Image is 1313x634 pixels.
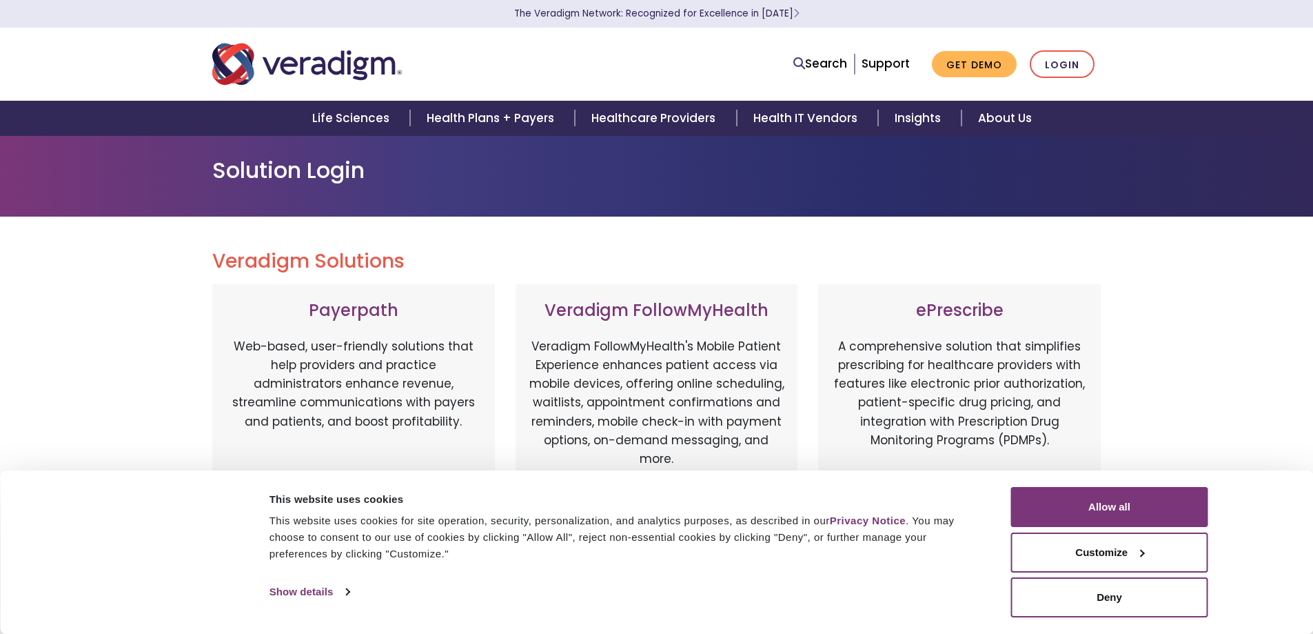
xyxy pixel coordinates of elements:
a: Get Demo [932,51,1017,78]
h3: Veradigm FollowMyHealth [529,301,784,321]
p: Veradigm FollowMyHealth's Mobile Patient Experience enhances patient access via mobile devices, o... [529,337,784,468]
p: Web-based, user-friendly solutions that help providers and practice administrators enhance revenu... [226,337,481,482]
div: This website uses cookies for site operation, security, personalization, and analytics purposes, ... [269,513,980,562]
a: The Veradigm Network: Recognized for Excellence in [DATE]Learn More [514,7,800,20]
a: Health Plans + Payers [410,101,575,136]
button: Customize [1011,533,1208,573]
button: Deny [1011,577,1208,617]
h3: ePrescribe [832,301,1087,321]
h3: Payerpath [226,301,481,321]
a: Privacy Notice [830,515,906,526]
a: Health IT Vendors [737,101,878,136]
a: Healthcare Providers [575,101,736,136]
img: Veradigm logo [212,41,402,87]
a: About Us [961,101,1048,136]
button: Allow all [1011,487,1208,527]
a: Life Sciences [296,101,410,136]
h2: Veradigm Solutions [212,250,1101,273]
a: Show details [269,582,349,602]
a: Login [1030,50,1095,79]
span: Learn More [793,7,800,20]
h1: Solution Login [212,157,1101,184]
a: Insights [878,101,961,136]
a: Support [862,55,910,72]
div: This website uses cookies [269,491,980,508]
p: A comprehensive solution that simplifies prescribing for healthcare providers with features like ... [832,337,1087,482]
a: Search [793,55,847,73]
